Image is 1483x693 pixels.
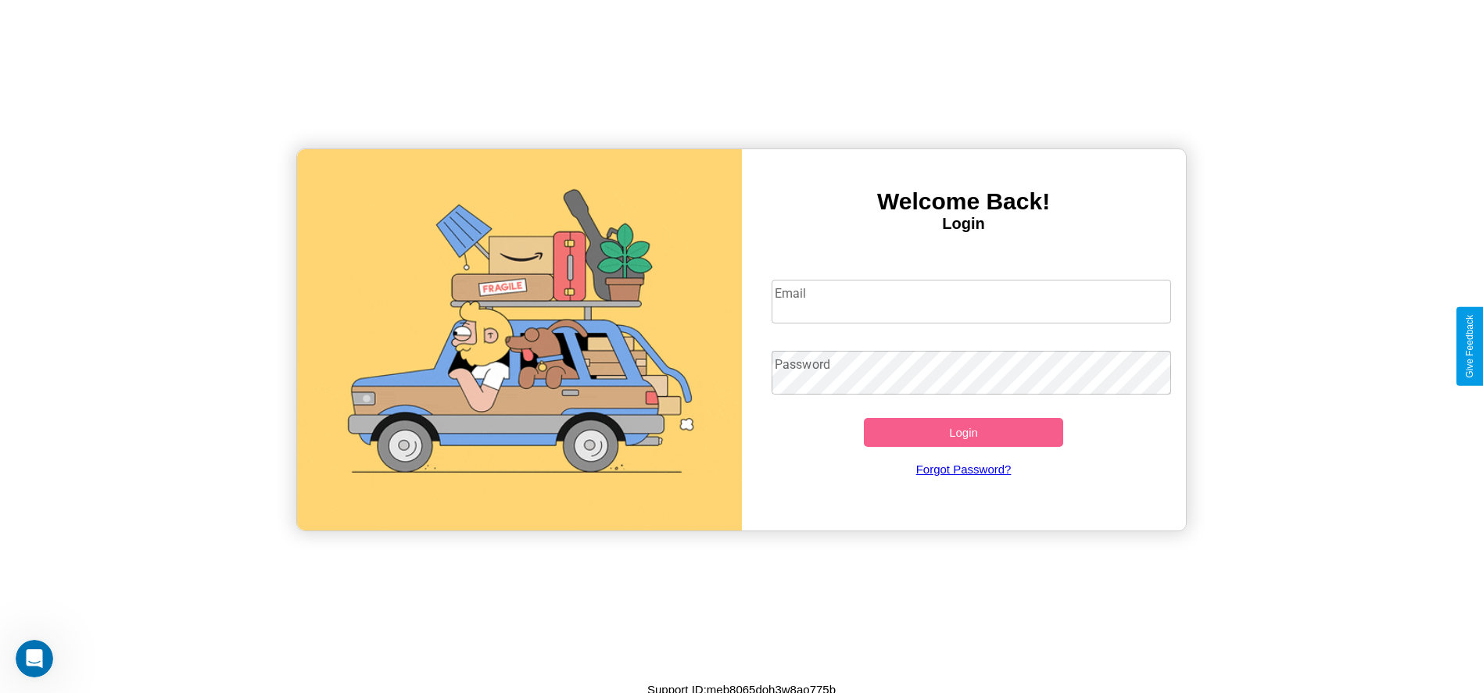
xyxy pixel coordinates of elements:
[297,149,741,530] img: gif
[742,215,1186,233] h4: Login
[16,640,53,677] iframe: Intercom live chat
[1464,315,1475,378] div: Give Feedback
[864,418,1064,447] button: Login
[764,447,1163,491] a: Forgot Password?
[742,188,1186,215] h3: Welcome Back!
